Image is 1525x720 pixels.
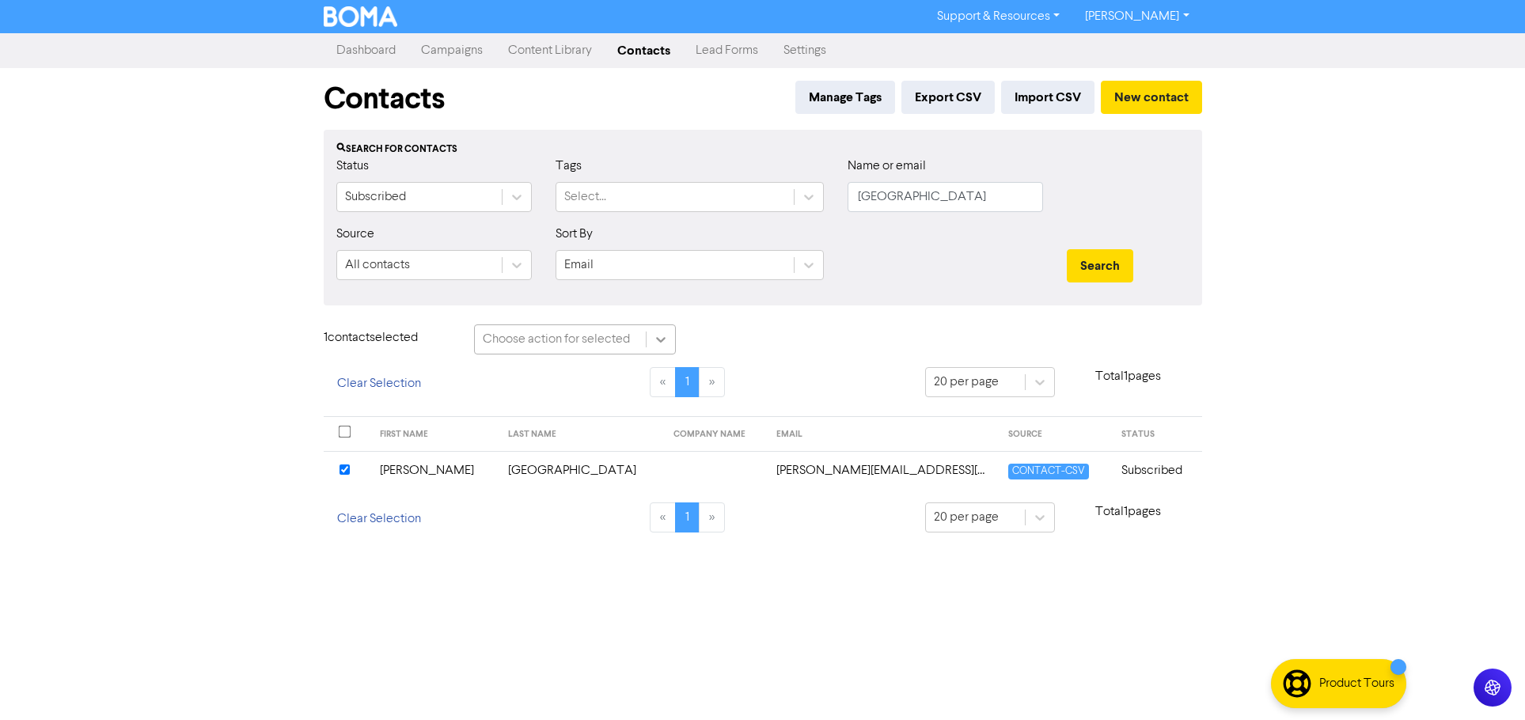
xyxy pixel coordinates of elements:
label: Status [336,157,369,176]
p: Total 1 pages [1055,502,1202,521]
a: Lead Forms [683,35,771,66]
label: Name or email [848,157,926,176]
a: Page 1 is your current page [675,367,700,397]
div: 20 per page [934,508,999,527]
button: Clear Selection [324,502,434,536]
div: Email [564,256,594,275]
a: Support & Resources [924,4,1072,29]
th: COMPANY NAME [664,417,767,452]
button: Export CSV [901,81,995,114]
button: New contact [1101,81,1202,114]
a: Dashboard [324,35,408,66]
div: Search for contacts [336,142,1189,157]
td: james.scotland@aigroup.com.au [767,451,999,490]
button: Manage Tags [795,81,895,114]
div: Choose action for selected [483,330,630,349]
h1: Contacts [324,81,445,117]
a: Settings [771,35,839,66]
button: Import CSV [1001,81,1094,114]
div: Select... [564,188,606,207]
td: Subscribed [1112,451,1202,490]
div: Subscribed [345,188,406,207]
img: BOMA Logo [324,6,398,27]
button: Clear Selection [324,367,434,400]
td: [GEOGRAPHIC_DATA] [499,451,665,490]
th: SOURCE [999,417,1111,452]
th: EMAIL [767,417,999,452]
p: Total 1 pages [1055,367,1202,386]
a: Contacts [605,35,683,66]
button: Search [1067,249,1133,282]
a: Content Library [495,35,605,66]
a: [PERSON_NAME] [1072,4,1201,29]
a: Page 1 is your current page [675,502,700,532]
div: 20 per page [934,373,999,392]
th: STATUS [1112,417,1202,452]
iframe: Chat Widget [1446,644,1525,720]
label: Sort By [556,225,593,244]
th: LAST NAME [499,417,665,452]
span: CONTACT-CSV [1008,464,1089,479]
a: Campaigns [408,35,495,66]
label: Tags [556,157,582,176]
div: All contacts [345,256,410,275]
td: [PERSON_NAME] [370,451,498,490]
h6: 1 contact selected [324,331,450,346]
label: Source [336,225,374,244]
th: FIRST NAME [370,417,498,452]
